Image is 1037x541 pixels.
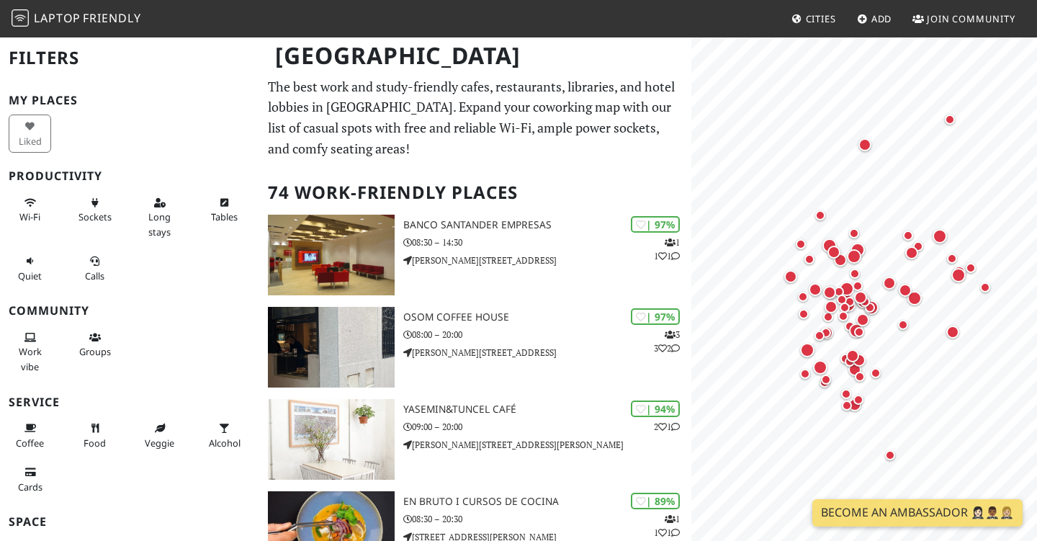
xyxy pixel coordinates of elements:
button: Quiet [9,249,51,287]
span: Friendly [83,10,140,26]
div: Map marker [899,227,917,244]
div: Map marker [849,277,866,295]
span: Group tables [79,345,111,358]
div: Map marker [837,279,857,299]
p: 2 1 [654,420,680,434]
img: LaptopFriendly [12,9,29,27]
div: Map marker [896,281,915,300]
span: Laptop [34,10,81,26]
div: Map marker [794,288,812,305]
h3: yasemin&tuncel café [403,403,691,416]
div: Map marker [806,280,825,299]
button: Work vibe [9,326,51,378]
div: Map marker [844,246,864,267]
h3: Productivity [9,169,251,183]
div: Map marker [880,274,899,292]
div: Map marker [902,243,921,262]
span: Coffee [16,437,44,450]
span: Credit cards [18,480,42,493]
span: Quiet [18,269,42,282]
div: Map marker [812,207,829,224]
div: Map marker [910,238,927,255]
div: Map marker [795,305,812,323]
div: Map marker [962,259,979,277]
div: Map marker [850,323,868,341]
div: Map marker [811,327,828,344]
div: | 94% [631,401,680,417]
div: Map marker [816,374,833,391]
p: 1 1 1 [654,236,680,263]
a: Cities [786,6,842,32]
button: Calls [73,249,116,287]
span: Power sockets [78,210,112,223]
span: People working [19,345,42,372]
p: [PERSON_NAME][STREET_ADDRESS] [403,346,691,359]
div: Map marker [846,321,866,341]
div: Map marker [841,353,858,370]
span: Cities [806,12,836,25]
h3: My Places [9,94,251,107]
img: yasemin&tuncel café [268,399,395,480]
div: Map marker [850,351,868,370]
div: Map marker [810,357,830,377]
a: LaptopFriendly LaptopFriendly [12,6,141,32]
a: Add [851,6,898,32]
h3: Service [9,395,251,409]
div: Map marker [820,283,839,302]
div: Map marker [817,323,836,342]
div: Map marker [930,226,950,246]
a: yasemin&tuncel café | 94% 21 yasemin&tuncel café 09:00 – 20:00 [PERSON_NAME][STREET_ADDRESS][PERS... [259,399,691,480]
div: Map marker [797,340,817,360]
p: 1 1 1 [654,512,680,540]
div: Map marker [904,288,925,308]
div: Map marker [781,267,800,286]
p: [PERSON_NAME][STREET_ADDRESS][PERSON_NAME] [403,438,691,452]
span: Stable Wi-Fi [19,210,40,223]
div: Map marker [838,385,855,403]
div: Map marker [845,225,863,242]
div: Map marker [822,298,840,316]
div: Map marker [941,111,959,128]
div: Map marker [853,310,872,329]
h2: 74 Work-Friendly Places [268,171,683,215]
span: Work-friendly tables [211,210,238,223]
span: Food [84,437,106,450]
button: Alcohol [203,416,246,455]
button: Coffee [9,416,51,455]
div: Map marker [843,346,862,365]
div: Map marker [835,308,852,325]
div: Map marker [851,368,868,385]
div: Map marker [867,365,884,382]
h1: [GEOGRAPHIC_DATA] [264,36,688,76]
h2: Filters [9,36,251,80]
span: Video/audio calls [85,269,104,282]
div: Map marker [831,251,850,269]
div: Map marker [838,397,856,414]
p: The best work and study-friendly cafes, restaurants, libraries, and hotel lobbies in [GEOGRAPHIC_... [268,76,683,159]
div: Map marker [837,350,854,367]
div: Map marker [830,283,848,300]
span: Long stays [148,210,171,238]
span: Veggie [145,437,174,450]
div: Map marker [894,316,912,334]
div: Map marker [846,265,863,282]
h3: Banco Santander Empresas [403,219,691,231]
p: 08:30 – 14:30 [403,236,691,249]
img: Banco Santander Empresas [268,215,395,295]
img: Osom Coffee House [268,307,395,388]
div: Map marker [820,308,837,326]
div: Map marker [817,371,835,388]
button: Long stays [138,191,181,243]
button: Tables [203,191,246,229]
div: Map marker [948,265,969,285]
div: | 97% [631,308,680,325]
button: Wi-Fi [9,191,51,229]
a: Osom Coffee House | 97% 332 Osom Coffee House 08:00 – 20:00 [PERSON_NAME][STREET_ADDRESS] [259,307,691,388]
div: Map marker [833,291,850,308]
div: Map marker [796,365,814,383]
p: 08:30 – 20:30 [403,512,691,526]
div: Map marker [881,447,899,464]
p: 08:00 – 20:00 [403,328,691,341]
p: 3 3 2 [654,328,680,355]
span: Add [871,12,892,25]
